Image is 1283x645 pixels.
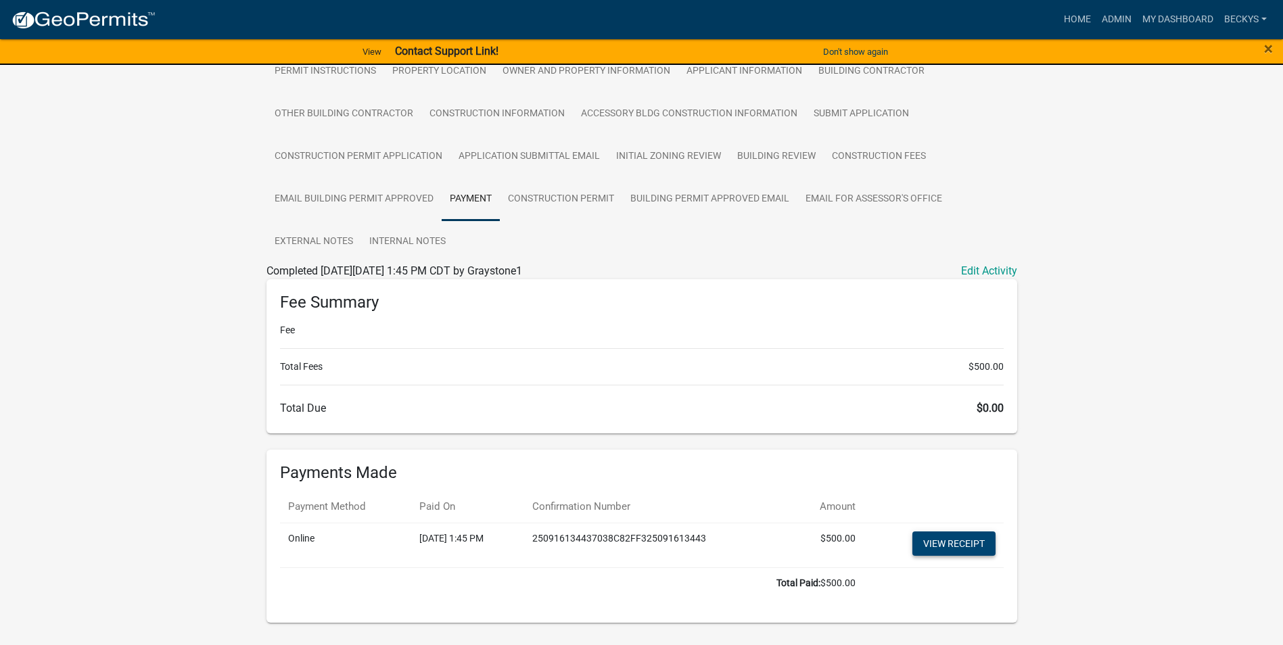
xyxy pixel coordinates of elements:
a: Home [1058,7,1096,32]
span: Completed [DATE][DATE] 1:45 PM CDT by Graystone1 [266,264,522,277]
td: $500.00 [280,567,864,598]
a: Internal Notes [361,220,454,264]
th: Confirmation Number [524,491,791,523]
a: Accessory Bldg Construction Information [573,93,806,136]
a: Application Submittal Email [450,135,608,178]
span: $0.00 [977,402,1004,414]
a: Initial Zoning Review [608,135,729,178]
h6: Payments Made [280,463,1004,483]
li: Fee [280,323,1004,337]
li: Total Fees [280,360,1004,374]
a: Email for Assessor's Office [797,178,950,221]
td: Online [280,523,412,567]
a: View receipt [912,531,996,556]
a: Construction Fees [824,135,934,178]
button: Don't show again [818,41,893,63]
a: View [357,41,387,63]
a: Construction Permit [500,178,622,221]
th: Amount [791,491,864,523]
td: 250916134437038C82FF325091613443 [524,523,791,567]
a: Other Building Contractor [266,93,421,136]
a: Edit Activity [961,263,1017,279]
td: $500.00 [791,523,864,567]
h6: Total Due [280,402,1004,414]
a: Payment [442,178,500,221]
th: Payment Method [280,491,412,523]
button: Close [1264,41,1273,57]
span: × [1264,39,1273,58]
b: Total Paid: [776,577,820,588]
a: Building Review [729,135,824,178]
a: Permit Instructions [266,50,384,93]
th: Paid On [411,491,524,523]
a: Email Building Permit Approved [266,178,442,221]
a: My Dashboard [1137,7,1219,32]
a: Submit Application [806,93,917,136]
a: Building Contractor [810,50,933,93]
a: Applicant Information [678,50,810,93]
a: Property Location [384,50,494,93]
a: Construction Information [421,93,573,136]
a: Building Permit Approved Email [622,178,797,221]
a: External Notes [266,220,361,264]
a: Construction Permit Application [266,135,450,178]
strong: Contact Support Link! [395,45,498,57]
a: Owner and Property Information [494,50,678,93]
span: $500.00 [969,360,1004,374]
td: [DATE] 1:45 PM [411,523,524,567]
a: Admin [1096,7,1137,32]
h6: Fee Summary [280,293,1004,312]
a: beckys [1219,7,1272,32]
